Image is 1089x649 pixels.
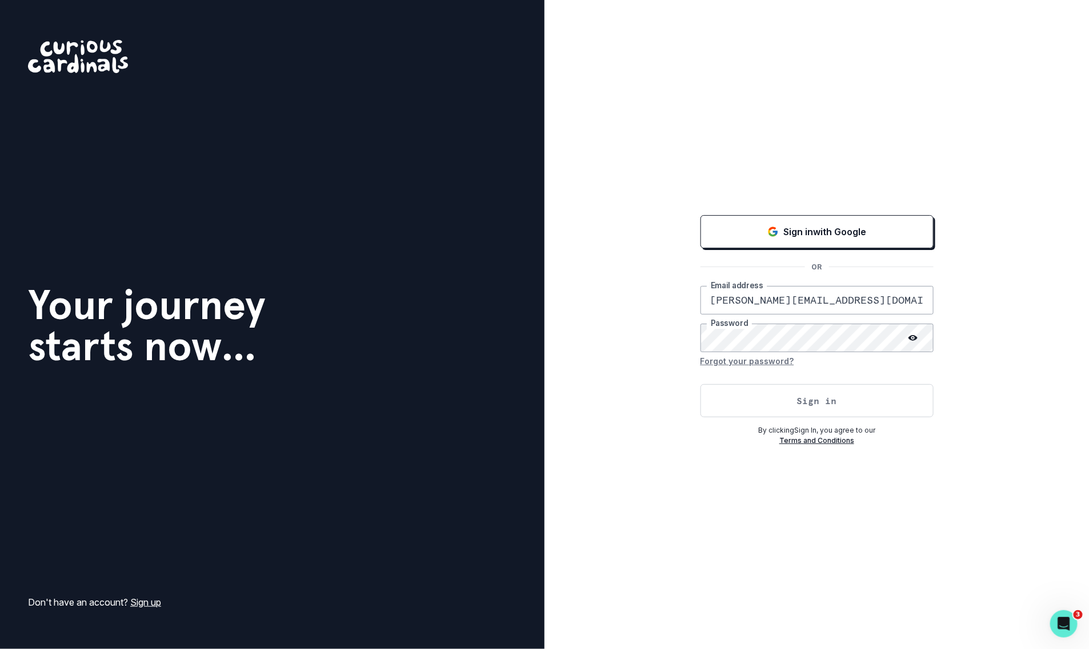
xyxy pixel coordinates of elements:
[1074,610,1083,619] span: 3
[28,595,161,609] p: Don't have an account?
[779,436,854,445] a: Terms and Conditions
[700,352,794,370] button: Forgot your password?
[700,425,934,436] p: By clicking Sign In , you agree to our
[783,225,866,239] p: Sign in with Google
[28,40,128,73] img: Curious Cardinals Logo
[805,262,829,272] p: OR
[700,215,934,248] button: Sign in with Google (GSuite)
[130,596,161,608] a: Sign up
[28,284,266,366] h1: Your journey starts now...
[700,384,934,417] button: Sign in
[1050,610,1078,638] iframe: Intercom live chat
